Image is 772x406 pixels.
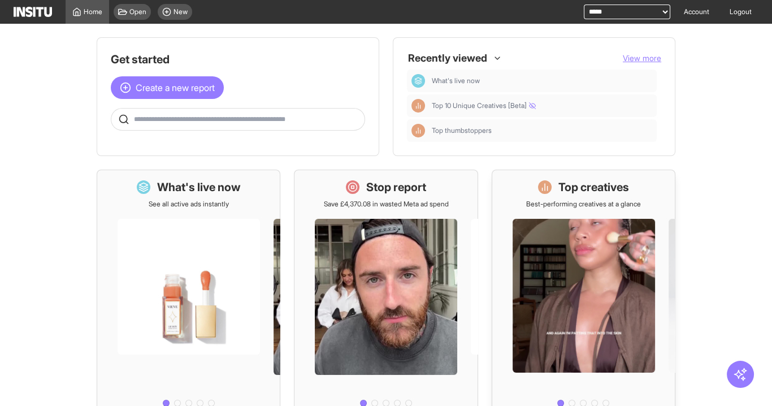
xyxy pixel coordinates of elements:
span: What's live now [432,76,652,85]
span: Top thumbstoppers [432,126,492,135]
p: Save £4,370.08 in wasted Meta ad spend [323,200,448,209]
span: Top thumbstoppers [432,126,652,135]
h1: Top creatives [558,179,629,195]
button: View more [623,53,661,64]
div: Insights [411,99,425,113]
h1: What's live now [157,179,241,195]
span: Open [129,7,146,16]
img: Logo [14,7,52,17]
span: View more [623,53,661,63]
span: New [174,7,188,16]
div: Dashboard [411,74,425,88]
div: Insights [411,124,425,137]
span: Home [84,7,102,16]
span: What's live now [432,76,480,85]
p: Best-performing creatives at a glance [526,200,641,209]
span: Create a new report [136,81,215,94]
h1: Get started [111,51,365,67]
span: Top 10 Unique Creatives [Beta] [432,101,652,110]
button: Create a new report [111,76,224,99]
p: See all active ads instantly [149,200,229,209]
h1: Stop report [366,179,426,195]
span: Top 10 Unique Creatives [Beta] [432,101,536,110]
